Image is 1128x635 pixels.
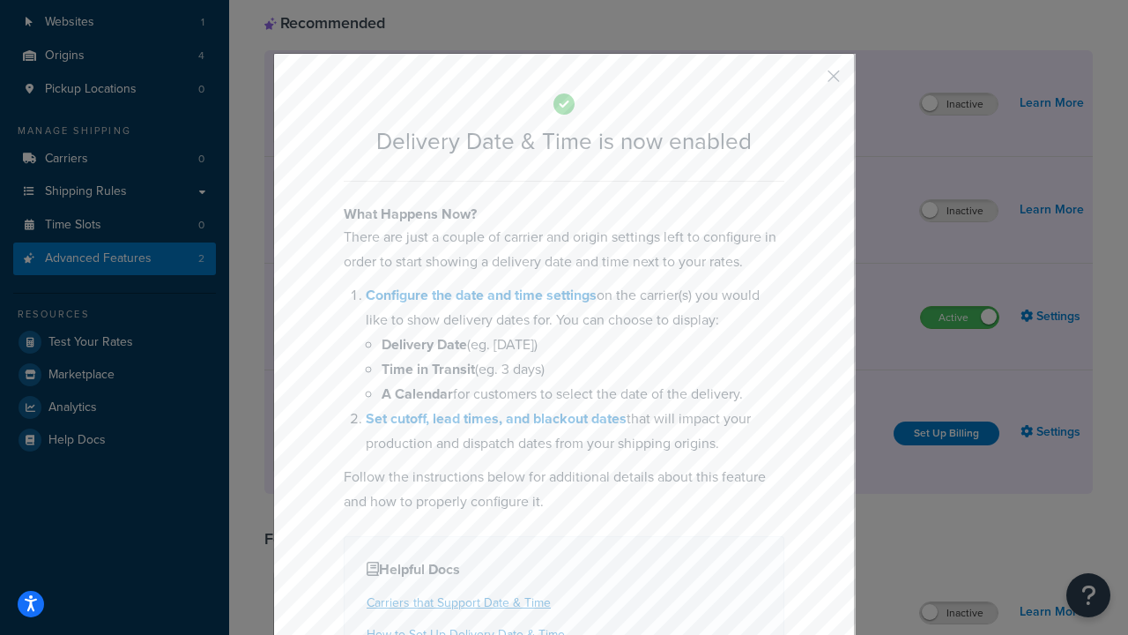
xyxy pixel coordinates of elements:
b: A Calendar [382,384,453,404]
p: There are just a couple of carrier and origin settings left to configure in order to start showin... [344,225,784,274]
li: for customers to select the date of the delivery. [382,382,784,407]
a: Carriers that Support Date & Time [367,594,551,612]
h2: Delivery Date & Time is now enabled [344,129,784,154]
li: (eg. [DATE]) [382,332,784,357]
p: Follow the instructions below for additional details about this feature and how to properly confi... [344,465,784,514]
li: on the carrier(s) you would like to show delivery dates for. You can choose to display: [366,283,784,407]
h4: Helpful Docs [367,559,761,580]
h4: What Happens Now? [344,204,784,225]
a: Configure the date and time settings [366,285,597,305]
li: that will impact your production and dispatch dates from your shipping origins. [366,407,784,456]
b: Time in Transit [382,359,475,379]
a: Set cutoff, lead times, and blackout dates [366,408,627,429]
li: (eg. 3 days) [382,357,784,382]
b: Delivery Date [382,334,467,355]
